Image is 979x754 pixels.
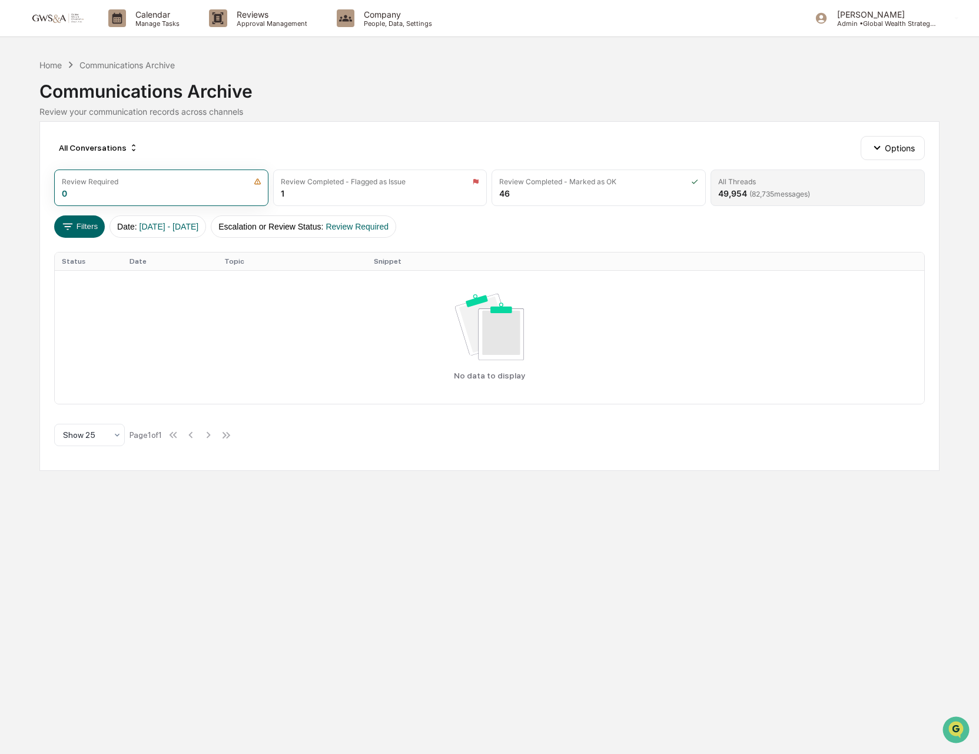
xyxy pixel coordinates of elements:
[39,60,62,70] div: Home
[79,60,175,70] div: Communications Archive
[12,90,33,111] img: 1746055101610-c473b297-6a78-478c-a979-82029cc54cd1
[126,19,185,28] p: Manage Tasks
[941,715,973,747] iframe: Open customer support
[24,171,74,182] span: Data Lookup
[7,144,81,165] a: 🖐️Preclearance
[81,144,151,165] a: 🗄️Attestations
[140,222,199,231] span: [DATE] - [DATE]
[281,177,406,186] div: Review Completed - Flagged as Issue
[354,9,438,19] p: Company
[122,253,217,270] th: Date
[499,188,510,198] div: 46
[254,178,261,185] img: icon
[39,107,940,117] div: Review your communication records across channels
[326,222,389,231] span: Review Required
[12,25,214,44] p: How can we help?
[354,19,438,28] p: People, Data, Settings
[691,178,698,185] img: icon
[83,199,142,208] a: Powered byPylon
[55,253,122,270] th: Status
[85,150,95,159] div: 🗄️
[7,166,79,187] a: 🔎Data Lookup
[109,215,206,238] button: Date:[DATE] - [DATE]
[12,172,21,181] div: 🔎
[454,371,525,380] p: No data to display
[367,253,925,270] th: Snippet
[54,215,105,238] button: Filters
[39,71,940,102] div: Communications Archive
[718,177,756,186] div: All Threads
[472,178,479,185] img: icon
[117,200,142,208] span: Pylon
[62,177,118,186] div: Review Required
[28,12,85,24] img: logo
[40,90,193,102] div: Start new chat
[455,294,523,361] img: No data available
[126,9,185,19] p: Calendar
[40,102,149,111] div: We're available if you need us!
[12,150,21,159] div: 🖐️
[828,19,937,28] p: Admin • Global Wealth Strategies Associates
[718,188,810,198] div: 49,954
[54,138,143,157] div: All Conversations
[281,188,284,198] div: 1
[227,19,313,28] p: Approval Management
[749,190,810,198] span: ( 82,735 messages)
[97,148,146,160] span: Attestations
[828,9,937,19] p: [PERSON_NAME]
[499,177,616,186] div: Review Completed - Marked as OK
[200,94,214,108] button: Start new chat
[217,253,367,270] th: Topic
[24,148,76,160] span: Preclearance
[861,136,925,160] button: Options
[211,215,396,238] button: Escalation or Review Status:Review Required
[227,9,313,19] p: Reviews
[62,188,67,198] div: 0
[130,430,162,440] div: Page 1 of 1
